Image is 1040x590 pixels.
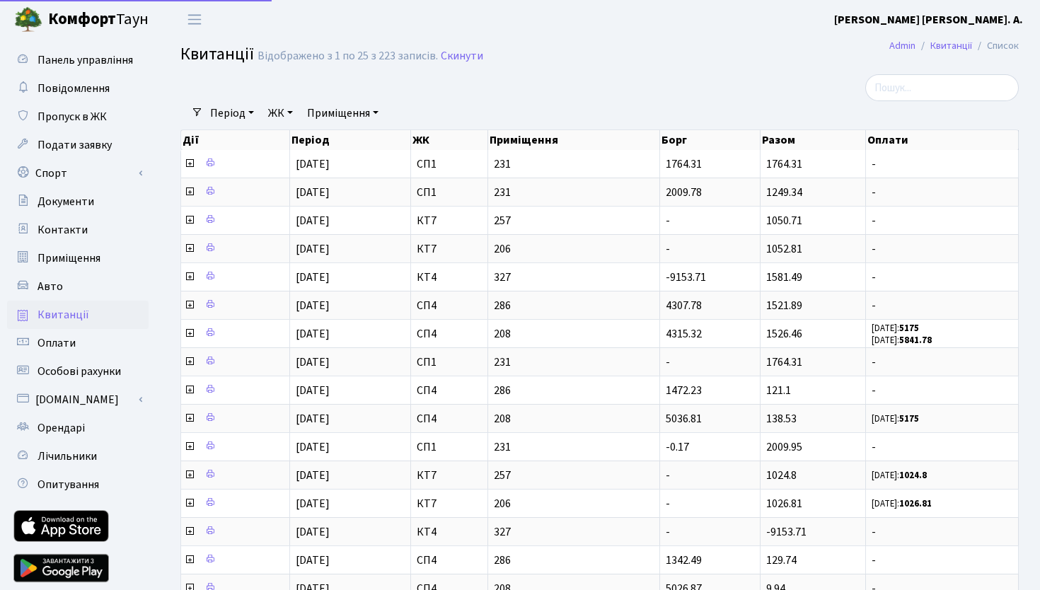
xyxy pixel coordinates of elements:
span: 1342.49 [666,553,702,568]
a: Приміщення [301,101,384,125]
nav: breadcrumb [868,31,1040,61]
span: - [666,524,670,540]
span: - [872,385,1012,396]
span: [DATE] [296,383,330,398]
span: 286 [494,555,654,566]
span: - [872,300,1012,311]
a: Квитанції [7,301,149,329]
b: Комфорт [48,8,116,30]
span: 231 [494,441,654,453]
span: 4307.78 [666,298,702,313]
span: [DATE] [296,156,330,172]
span: 286 [494,300,654,311]
a: Опитування [7,470,149,499]
a: Скинути [441,50,483,63]
span: [DATE] [296,185,330,200]
span: - [872,187,1012,198]
a: Пропуск в ЖК [7,103,149,131]
a: Контакти [7,216,149,244]
span: [DATE] [296,298,330,313]
a: Авто [7,272,149,301]
a: Повідомлення [7,74,149,103]
a: Лічильники [7,442,149,470]
img: logo.png [14,6,42,34]
th: Приміщення [488,130,660,150]
span: Панель управління [37,52,133,68]
span: 257 [494,215,654,226]
span: Таун [48,8,149,32]
b: 5175 [899,322,919,335]
span: Опитування [37,477,99,492]
input: Пошук... [865,74,1019,101]
a: Документи [7,187,149,216]
span: 1521.89 [766,298,802,313]
span: КТ7 [417,470,483,481]
span: [DATE] [296,553,330,568]
span: 327 [494,272,654,283]
span: 327 [494,526,654,538]
span: 1581.49 [766,270,802,285]
a: Орендарі [7,414,149,442]
small: [DATE]: [872,469,927,482]
span: 1472.23 [666,383,702,398]
a: Квитанції [930,38,972,53]
span: 208 [494,328,654,340]
span: -9153.71 [766,524,807,540]
a: Період [204,101,260,125]
span: КТ4 [417,526,483,538]
span: -9153.71 [666,270,706,285]
span: 4315.32 [666,326,702,342]
span: 257 [494,470,654,481]
span: [DATE] [296,326,330,342]
a: Подати заявку [7,131,149,159]
span: 231 [494,158,654,170]
span: - [872,526,1012,538]
b: 5175 [899,412,919,425]
span: 1026.81 [766,496,802,511]
a: [DOMAIN_NAME] [7,386,149,414]
span: - [666,213,670,229]
span: 231 [494,187,654,198]
span: 208 [494,413,654,424]
span: - [872,243,1012,255]
span: 5036.81 [666,411,702,427]
span: 1764.31 [766,156,802,172]
span: 206 [494,498,654,509]
span: 1526.46 [766,326,802,342]
span: [DATE] [296,241,330,257]
span: Авто [37,279,63,294]
a: Спорт [7,159,149,187]
span: Документи [37,194,94,209]
span: 1052.81 [766,241,802,257]
span: [DATE] [296,411,330,427]
span: - [872,158,1012,170]
span: КТ7 [417,215,483,226]
b: 1026.81 [899,497,932,510]
a: Особові рахунки [7,357,149,386]
th: Оплати [866,130,1019,150]
span: Орендарі [37,420,85,436]
span: КТ7 [417,498,483,509]
span: СП4 [417,385,483,396]
th: Дії [181,130,290,150]
small: [DATE]: [872,322,919,335]
span: - [666,241,670,257]
span: 138.53 [766,411,797,427]
a: Приміщення [7,244,149,272]
span: Приміщення [37,250,100,266]
th: Борг [660,130,761,150]
th: Разом [761,130,866,150]
span: 2009.95 [766,439,802,455]
span: - [666,468,670,483]
span: - [872,555,1012,566]
span: КТ7 [417,243,483,255]
span: [DATE] [296,496,330,511]
small: [DATE]: [872,412,919,425]
span: СП4 [417,300,483,311]
a: ЖК [262,101,299,125]
small: [DATE]: [872,334,932,347]
span: - [666,496,670,511]
span: 2009.78 [666,185,702,200]
span: 1764.31 [666,156,702,172]
div: Відображено з 1 по 25 з 223 записів. [258,50,438,63]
